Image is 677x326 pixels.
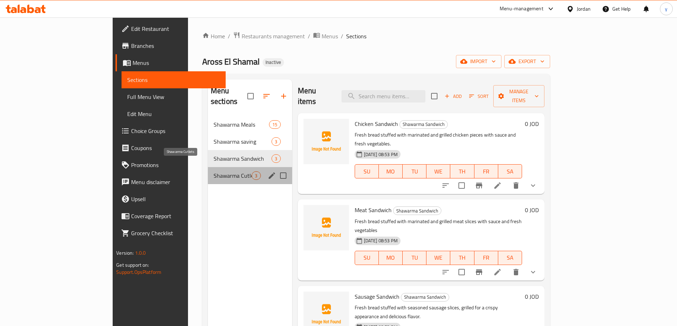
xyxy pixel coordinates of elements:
[500,5,543,13] div: Menu-management
[115,37,226,54] a: Branches
[454,265,469,280] span: Select to update
[127,93,220,101] span: Full Menu View
[361,151,401,158] span: [DATE] 08:53 PM
[214,120,269,129] span: Shawarma Meals
[358,253,376,263] span: SU
[208,113,292,187] nav: Menu sections
[355,303,522,321] p: Fresh bread stuffed with seasoned sausage slices, grilled for a crispy appearance and delicious f...
[115,156,226,173] a: Promotions
[450,251,474,265] button: TH
[442,91,464,102] button: Add
[358,166,376,177] span: SU
[474,251,498,265] button: FR
[127,76,220,84] span: Sections
[303,205,349,250] img: Meat Sandwich
[263,59,284,65] span: Inactive
[450,164,474,178] button: TH
[131,229,220,237] span: Grocery Checklist
[471,264,488,281] button: Branch-specific-item
[493,181,502,190] a: Edit menu item
[437,264,454,281] button: sort-choices
[208,150,292,167] div: Shawarma Sandwich3
[131,195,220,203] span: Upsell
[298,85,333,107] h2: Menu items
[263,58,284,67] div: Inactive
[233,32,305,41] a: Restaurants management
[393,207,441,215] span: Shawarma Sandwich
[208,116,292,133] div: Shawarma Meals15
[426,164,450,178] button: WE
[252,171,260,180] div: items
[322,32,338,40] span: Menus
[122,105,226,122] a: Edit Menu
[382,166,400,177] span: MO
[382,253,400,263] span: MO
[453,253,471,263] span: TH
[525,264,542,281] button: show more
[355,205,392,215] span: Meat Sandwich
[208,167,292,184] div: Shawarma Cutlets3edit
[437,177,454,194] button: sort-choices
[355,291,399,302] span: Sausage Sandwich
[127,110,220,118] span: Edit Menu
[355,131,522,148] p: Fresh bread stuffed with marinated and grilled chicken pieces with sauce and fresh vegetables.
[501,253,519,263] span: SA
[214,171,252,180] span: Shawarma Cutlets
[462,57,496,66] span: import
[474,164,498,178] button: FR
[122,71,226,88] a: Sections
[341,32,343,40] li: /
[379,164,403,178] button: MO
[498,164,522,178] button: SA
[525,292,539,302] h6: 0 JOD
[429,253,447,263] span: WE
[471,177,488,194] button: Branch-specific-item
[403,251,426,265] button: TU
[116,260,149,270] span: Get support on:
[426,251,450,265] button: WE
[442,91,464,102] span: Add item
[493,268,502,276] a: Edit menu item
[115,190,226,208] a: Upsell
[427,89,442,104] span: Select section
[499,87,539,105] span: Manage items
[456,55,501,68] button: import
[115,122,226,139] a: Choice Groups
[252,172,260,179] span: 3
[115,225,226,242] a: Grocery Checklist
[313,32,338,41] a: Menus
[346,32,366,40] span: Sections
[135,248,146,258] span: 1.0.0
[405,253,424,263] span: TU
[272,138,280,145] span: 3
[464,91,493,102] span: Sort items
[507,177,525,194] button: delete
[202,54,260,70] span: Aross El Shamal
[272,137,280,146] div: items
[355,217,522,235] p: Fresh bread stuffed with marinated and grilled meat slices with sauce and fresh vegetables
[454,178,469,193] span: Select to update
[269,121,280,128] span: 15
[467,91,490,102] button: Sort
[131,42,220,50] span: Branches
[269,120,280,129] div: items
[529,268,537,276] svg: Show Choices
[510,57,544,66] span: export
[131,24,220,33] span: Edit Restaurant
[272,155,280,162] span: 3
[399,120,448,129] div: Shawarma Sandwich
[507,264,525,281] button: delete
[116,248,134,258] span: Version:
[214,137,272,146] div: Shawarma saving
[272,154,280,163] div: items
[501,166,519,177] span: SA
[355,118,398,129] span: Chicken Sandwich
[493,85,544,107] button: Manage items
[115,173,226,190] a: Menu disclaimer
[401,293,449,301] span: Shawarma Sandwich
[228,32,230,40] li: /
[361,237,401,244] span: [DATE] 08:53 PM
